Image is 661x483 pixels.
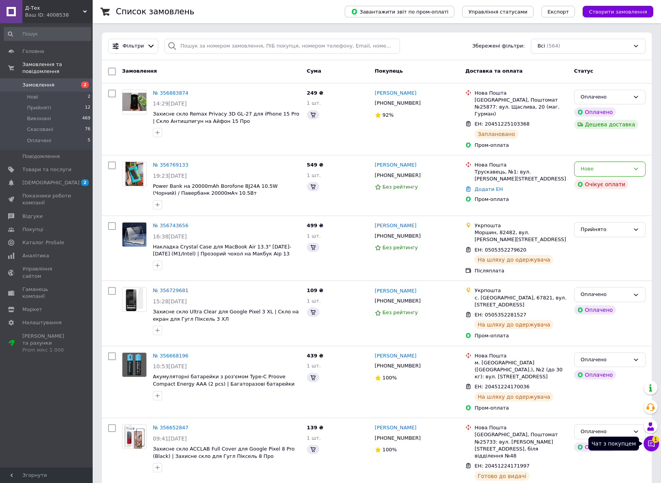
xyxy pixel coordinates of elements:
span: ЕН: 0505352281527 [475,312,526,318]
div: Оплачено [581,93,630,101]
span: Налаштування [22,319,62,326]
div: м. [GEOGRAPHIC_DATA] ([GEOGRAPHIC_DATA].), №2 (до 30 кг): вул. [STREET_ADDRESS] [475,359,568,381]
div: Моршин, 82482, вул. [PERSON_NAME][STREET_ADDRESS] [475,229,568,243]
span: 549 ₴ [307,162,324,168]
span: [DEMOGRAPHIC_DATA] [22,179,80,186]
div: [PHONE_NUMBER] [373,170,422,180]
div: Оплачено [574,370,616,379]
span: Прийняті [27,104,51,111]
span: 16:38[DATE] [153,233,187,240]
span: 1 шт. [307,172,321,178]
span: 439 ₴ [307,353,324,359]
span: Управління статусами [468,9,527,15]
span: 10:53[DATE] [153,363,187,369]
div: Пром-оплата [475,196,568,203]
span: Виконані [27,115,51,122]
div: Нова Пошта [475,352,568,359]
a: [PERSON_NAME] [375,222,417,230]
button: Управління статусами [462,6,534,17]
span: 100% [383,375,397,381]
span: Скасовані [27,126,53,133]
a: № 356883874 [153,90,188,96]
span: Всі [537,43,545,50]
div: Оплачено [574,442,616,452]
div: [PHONE_NUMBER] [373,98,422,108]
div: [PHONE_NUMBER] [373,433,422,443]
a: № 356769133 [153,162,188,168]
img: Фото товару [122,93,146,111]
div: Оплачено [574,305,616,315]
span: Оплачені [27,137,51,144]
span: 139 ₴ [307,425,324,430]
div: Пром-оплата [475,142,568,149]
button: Чат з покупцем1 [644,436,659,451]
span: Повідомлення [22,153,60,160]
span: 2 [81,82,89,88]
span: (564) [547,43,560,49]
a: Фото товару [122,287,147,312]
div: Оплачено [581,428,630,436]
a: Захисне скло Ultra Clear для Google Pixel 3 XL | Скло на екран для Гугл Піксель 3 ХЛ [153,309,299,322]
span: Нові [27,94,38,100]
img: Фото товару [122,223,146,247]
div: Чат з покупцем [588,437,639,451]
span: 5 [88,137,90,144]
span: Статус [574,68,593,74]
span: 1 шт. [307,363,321,369]
span: Покупець [375,68,403,74]
span: 09:41[DATE] [153,435,187,442]
span: Cума [307,68,321,74]
a: Захисне скло Remax Privacy 3D GL-27 для iPhone 15 Pro | Скло Антишпигун на Айфон 15 Про [153,111,299,124]
div: Заплановано [475,129,518,139]
div: Очікує оплати [574,180,629,189]
span: Д-Тех [25,5,83,12]
div: Пром-оплата [475,332,568,339]
span: Головна [22,48,44,55]
span: Гаманець компанії [22,286,71,300]
span: Покупці [22,226,43,233]
span: Створити замовлення [589,9,647,15]
span: 2 [81,179,89,186]
div: Укрпошта [475,222,568,229]
a: Створити замовлення [575,9,653,14]
div: Нова Пошта [475,90,568,97]
div: Prom мікс 1 000 [22,347,71,354]
span: 1 шт. [307,435,321,441]
span: 92% [383,112,394,118]
div: Оплачено [581,356,630,364]
div: [PHONE_NUMBER] [373,231,422,241]
span: ЕН: 20451224170036 [475,384,529,389]
img: Фото товару [122,287,146,311]
span: Доставка та оплата [465,68,522,74]
span: ЕН: 20451224171997 [475,463,529,469]
a: Фото товару [122,222,147,247]
div: [GEOGRAPHIC_DATA], Поштомат №25733: вул. [PERSON_NAME][STREET_ADDRESS], біля відділення №48 [475,431,568,459]
a: [PERSON_NAME] [375,424,417,432]
span: 15:28[DATE] [153,298,187,304]
a: № 356668196 [153,353,188,359]
div: На шляху до одержувача [475,392,553,401]
span: 12 [85,104,90,111]
a: [PERSON_NAME] [375,90,417,97]
input: Пошук за номером замовлення, ПІБ покупця, номером телефону, Email, номером накладної [164,39,400,54]
span: 1 [652,434,659,441]
div: Укрпошта [475,287,568,294]
span: ЕН: 20451225103368 [475,121,529,127]
a: № 356652847 [153,425,188,430]
div: Ваш ID: 4008538 [25,12,93,19]
span: 76 [85,126,90,133]
div: с. [GEOGRAPHIC_DATA], 67821, вул. [STREET_ADDRESS] [475,294,568,308]
div: Нова Пошта [475,162,568,168]
span: Відгуки [22,213,42,220]
a: Power Bank на 20000mAh Borofone BJ24A 10.5W (Чорний) / Павербанк 20000мАч 10.5Вт [153,183,278,196]
a: Акумуляторні батарейки з роз'ємом Type-C Proove Compact Energy AAA (2 pcs) | Багаторазові батарей... [153,374,295,394]
a: Накладка Crystal Case для MacBook Air 13.3" [DATE]-[DATE] (M1/Intel) | Прозорий чохол на Макбук А... [153,244,291,257]
div: Оплачено [574,107,616,117]
div: [GEOGRAPHIC_DATA], Поштомат №25877: вул. Щаслива, 20 (маг. Гурман) [475,97,568,118]
span: Каталог ProSale [22,239,64,246]
div: На шляху до одержувача [475,320,553,329]
div: [PHONE_NUMBER] [373,296,422,306]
